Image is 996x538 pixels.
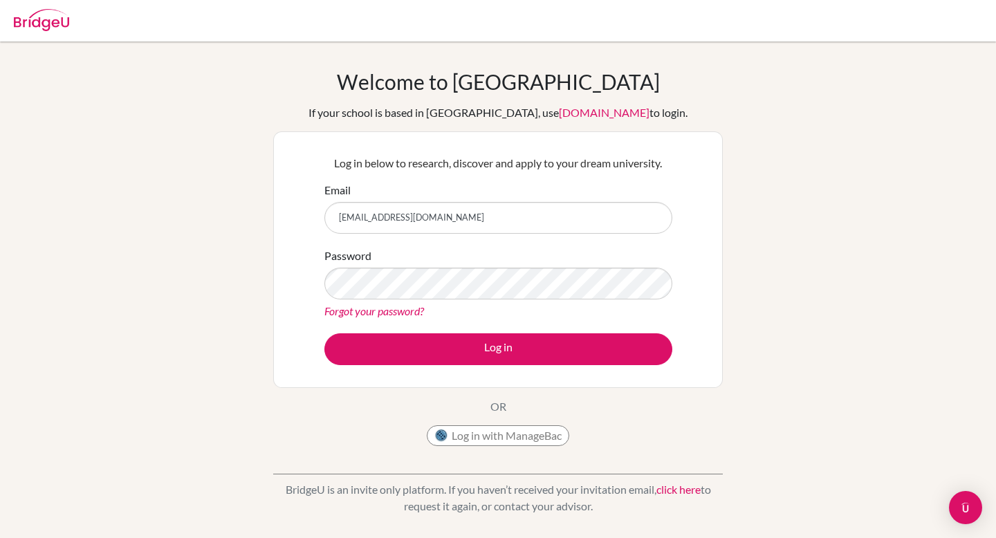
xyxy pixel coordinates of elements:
[273,481,723,514] p: BridgeU is an invite only platform. If you haven’t received your invitation email, to request it ...
[324,304,424,317] a: Forgot your password?
[427,425,569,446] button: Log in with ManageBac
[559,106,649,119] a: [DOMAIN_NAME]
[490,398,506,415] p: OR
[656,483,701,496] a: click here
[324,333,672,365] button: Log in
[949,491,982,524] div: Open Intercom Messenger
[308,104,688,121] div: If your school is based in [GEOGRAPHIC_DATA], use to login.
[324,248,371,264] label: Password
[337,69,660,94] h1: Welcome to [GEOGRAPHIC_DATA]
[324,155,672,171] p: Log in below to research, discover and apply to your dream university.
[324,182,351,198] label: Email
[14,9,69,31] img: Bridge-U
